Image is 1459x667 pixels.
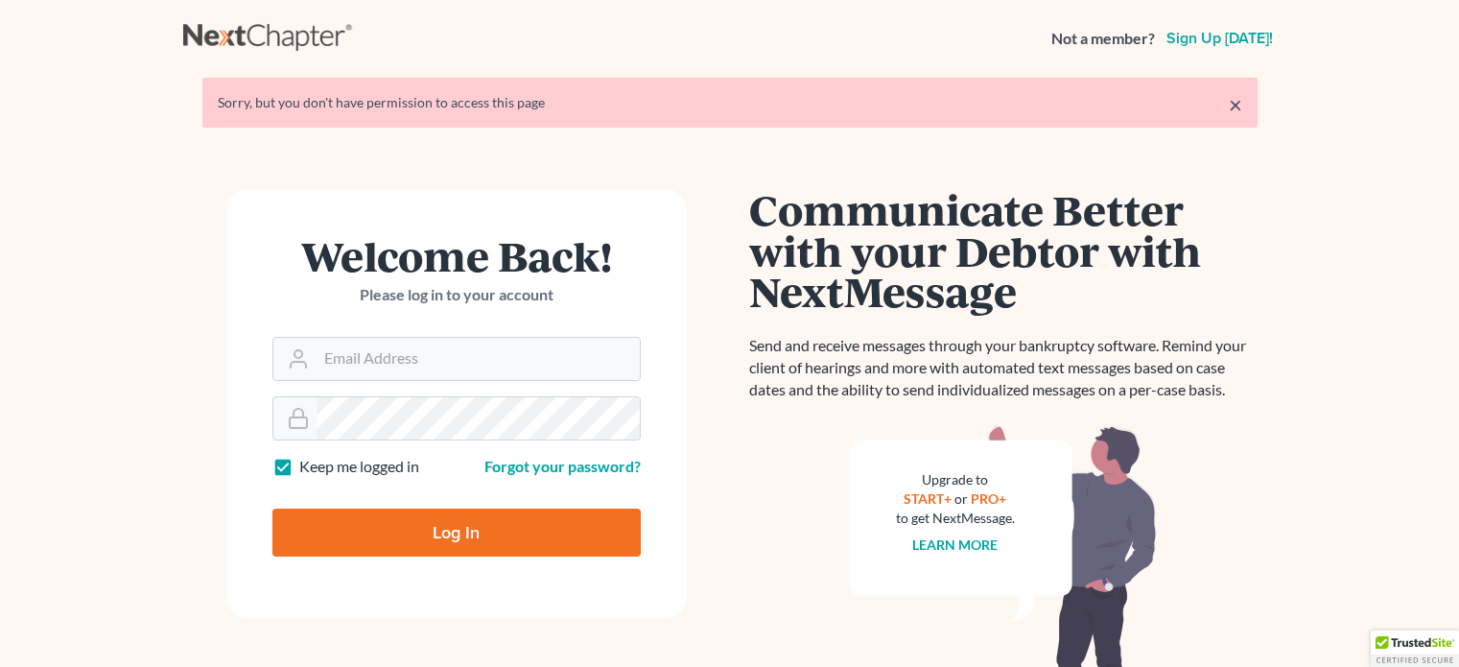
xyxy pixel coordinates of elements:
[317,338,640,380] input: Email Address
[1371,631,1459,667] div: TrustedSite Certified
[971,490,1006,507] a: PRO+
[749,335,1258,401] p: Send and receive messages through your bankruptcy software. Remind your client of hearings and mo...
[484,457,641,475] a: Forgot your password?
[896,470,1015,489] div: Upgrade to
[272,284,641,306] p: Please log in to your account
[218,93,1242,112] div: Sorry, but you don't have permission to access this page
[749,189,1258,312] h1: Communicate Better with your Debtor with NextMessage
[1229,93,1242,116] a: ×
[904,490,952,507] a: START+
[912,536,998,553] a: Learn more
[1051,28,1155,50] strong: Not a member?
[954,490,968,507] span: or
[1163,31,1277,46] a: Sign up [DATE]!
[272,235,641,276] h1: Welcome Back!
[272,509,641,557] input: Log In
[896,509,1015,528] div: to get NextMessage.
[299,456,419,478] label: Keep me logged in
